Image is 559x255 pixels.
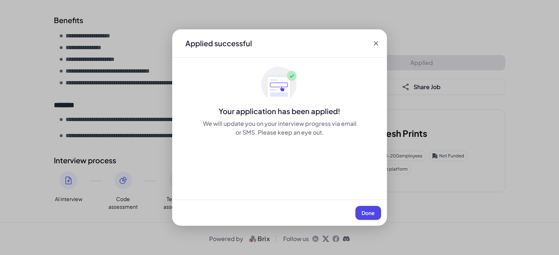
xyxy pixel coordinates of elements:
span: Done [362,210,375,216]
div: We will update you on your interview progress via email or SMS. Please keep an eye out. [201,119,358,137]
div: Your application has been applied! [172,106,387,116]
button: Done [355,206,381,220]
div: Applied successful [185,38,252,48]
img: ApplyedMaskGroup3.svg [261,66,298,103]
